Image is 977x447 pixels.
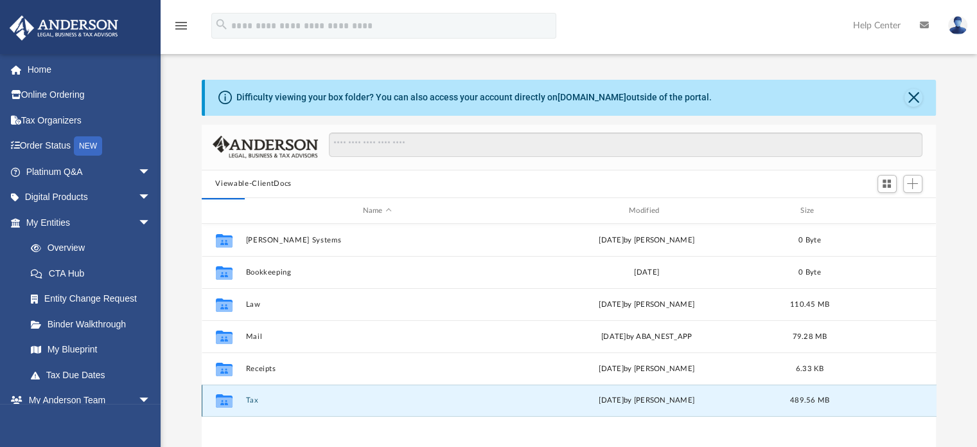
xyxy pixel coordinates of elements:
[599,397,624,405] span: [DATE]
[215,178,291,190] button: Viewable-ClientDocs
[207,205,239,217] div: id
[515,331,778,343] div: [DATE] by ABA_NEST_APP
[903,175,922,193] button: Add
[784,205,835,217] div: Size
[515,267,778,278] div: [DATE]
[18,260,170,286] a: CTA Hub
[173,24,189,33] a: menu
[9,185,170,210] a: Digital Productsarrow_drop_down
[904,89,922,107] button: Close
[245,268,509,277] button: Bookkeeping
[9,388,164,414] a: My Anderson Teamarrow_drop_down
[9,107,170,133] a: Tax Organizers
[515,299,778,311] div: [DATE] by [PERSON_NAME]
[515,205,779,217] div: Modified
[792,333,827,340] span: 79.28 MB
[798,237,821,244] span: 0 Byte
[6,15,122,41] img: Anderson Advisors Platinum Portal
[795,365,823,372] span: 6.33 KB
[18,235,170,261] a: Overview
[841,205,931,217] div: id
[138,159,164,185] span: arrow_drop_down
[173,18,189,33] i: menu
[9,57,170,82] a: Home
[515,363,778,375] div: [DATE] by [PERSON_NAME]
[789,397,829,405] span: 489.56 MB
[558,92,626,102] a: [DOMAIN_NAME]
[245,205,509,217] div: Name
[245,333,509,341] button: Mail
[245,236,509,244] button: [PERSON_NAME] Systems
[245,300,509,309] button: Law
[329,132,922,157] input: Search files and folders
[18,337,164,363] a: My Blueprint
[9,159,170,185] a: Platinum Q&Aarrow_drop_down
[138,210,164,236] span: arrow_drop_down
[18,311,170,337] a: Binder Walkthrough
[245,365,509,373] button: Receipts
[138,185,164,211] span: arrow_drop_down
[18,286,170,312] a: Entity Change Request
[798,269,821,276] span: 0 Byte
[9,82,170,108] a: Online Ordering
[877,175,897,193] button: Switch to Grid View
[9,210,170,235] a: My Entitiesarrow_drop_down
[515,396,778,407] div: by [PERSON_NAME]
[948,16,967,35] img: User Pic
[789,301,829,308] span: 110.45 MB
[18,362,170,388] a: Tax Due Dates
[74,136,102,156] div: NEW
[515,235,778,246] div: [DATE] by [PERSON_NAME]
[245,397,509,405] button: Tax
[138,388,164,414] span: arrow_drop_down
[236,91,712,104] div: Difficulty viewing your box folder? You can also access your account directly on outside of the p...
[215,17,229,32] i: search
[9,133,170,160] a: Order StatusNEW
